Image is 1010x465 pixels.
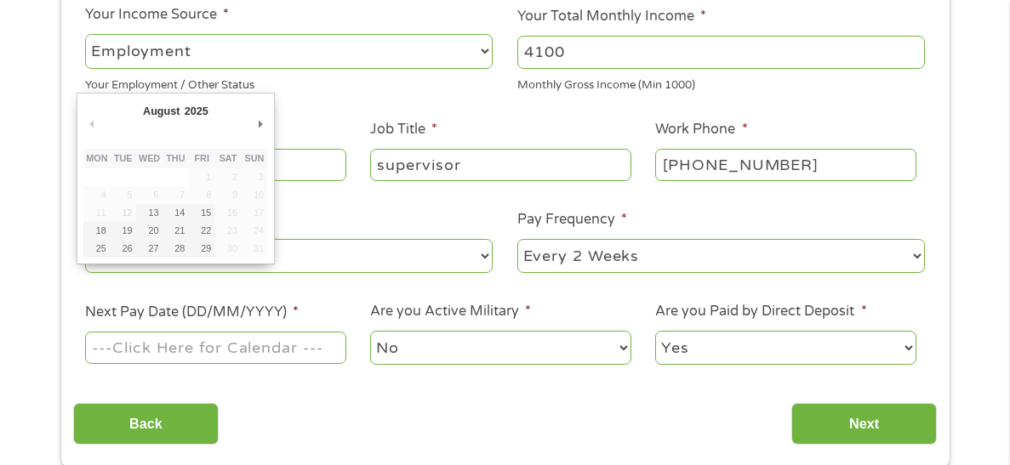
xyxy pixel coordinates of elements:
button: 15 [189,204,215,222]
label: Job Title [370,121,437,139]
button: 26 [110,240,136,258]
button: 28 [163,240,189,258]
label: Are you Active Military [370,303,531,320]
button: 18 [83,222,110,240]
abbr: Tuesday [114,153,133,163]
label: Pay Frequency [517,211,627,229]
abbr: Thursday [166,153,185,163]
label: Next Pay Date (DD/MM/YYYY) [85,303,299,321]
input: (231) 754-4010 [655,149,916,181]
button: 21 [163,222,189,240]
input: Next [791,403,937,445]
label: Are you Paid by Direct Deposit [655,303,866,320]
input: Use the arrow keys to pick a date [85,332,345,364]
abbr: Monday [86,153,107,163]
input: Cashier [370,149,631,181]
div: 2025 [182,99,210,122]
button: 13 [136,204,163,222]
abbr: Friday [195,153,209,163]
div: August [140,99,182,122]
abbr: Saturday [220,153,237,163]
button: 20 [136,222,163,240]
button: 27 [136,240,163,258]
button: 22 [189,222,215,240]
label: Work Phone [655,121,747,139]
label: Your Total Monthly Income [517,8,706,26]
button: Previous Month [83,112,99,135]
div: Monthly Gross Income (Min 1000) [517,71,925,94]
button: 29 [189,240,215,258]
button: 25 [83,240,110,258]
label: Your Income Source [85,6,229,24]
div: Your Employment / Other Status [85,71,493,94]
button: Next Month [252,112,267,135]
button: 19 [110,222,136,240]
abbr: Sunday [245,153,265,163]
button: 14 [163,204,189,222]
abbr: Wednesday [139,153,160,163]
input: 1800 [517,36,925,68]
input: Back [73,403,219,445]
